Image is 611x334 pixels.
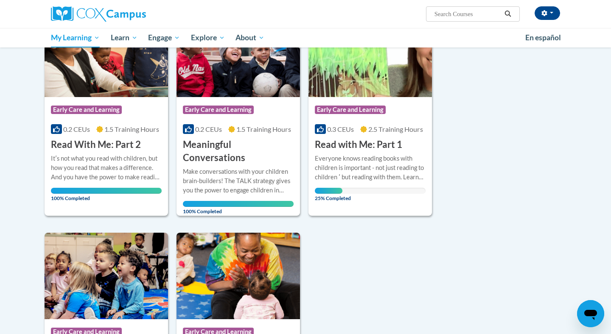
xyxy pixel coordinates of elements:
[177,11,300,97] img: Course Logo
[520,29,566,47] a: En español
[45,28,105,47] a: My Learning
[183,106,254,114] span: Early Care and Learning
[51,138,141,151] h3: Read With Me: Part 2
[191,33,225,43] span: Explore
[63,125,90,133] span: 0.2 CEUs
[230,28,270,47] a: About
[315,138,402,151] h3: Read with Me: Part 1
[51,6,212,22] a: Cox Campus
[434,9,502,19] input: Search Courses
[308,11,432,216] a: Course LogoEarly Care and Learning0.3 CEUs2.5 Training Hours Read with Me: Part 1Everyone knows r...
[315,154,426,182] div: Everyone knows reading books with children is important - not just reading to children ʹ but read...
[111,33,137,43] span: Learn
[51,154,162,182] div: Itʹs not what you read with children, but how you read that makes a difference. And you have the ...
[105,28,143,47] a: Learn
[51,6,146,22] img: Cox Campus
[51,188,162,194] div: Your progress
[148,33,180,43] span: Engage
[535,6,560,20] button: Account Settings
[183,201,294,214] span: 100% Completed
[45,11,168,216] a: Course LogoEarly Care and Learning0.2 CEUs1.5 Training Hours Read With Me: Part 2Itʹs not what yo...
[315,188,342,201] span: 25% Completed
[38,28,573,47] div: Main menu
[185,28,230,47] a: Explore
[502,9,514,19] button: Search
[525,33,561,42] span: En español
[104,125,159,133] span: 1.5 Training Hours
[236,125,291,133] span: 1.5 Training Hours
[51,106,122,114] span: Early Care and Learning
[177,11,300,216] a: Course LogoEarly Care and Learning0.2 CEUs1.5 Training Hours Meaningful ConversationsMake convers...
[45,11,168,97] img: Course Logo
[195,125,222,133] span: 0.2 CEUs
[177,233,300,319] img: Course Logo
[51,188,162,201] span: 100% Completed
[45,233,168,319] img: Course Logo
[368,125,423,133] span: 2.5 Training Hours
[308,11,432,97] img: Course Logo
[235,33,264,43] span: About
[183,167,294,195] div: Make conversations with your children brain-builders! The TALK strategy gives you the power to en...
[577,300,604,327] iframe: Button to launch messaging window
[315,188,342,194] div: Your progress
[51,33,100,43] span: My Learning
[327,125,354,133] span: 0.3 CEUs
[183,138,294,164] h3: Meaningful Conversations
[143,28,185,47] a: Engage
[315,106,386,114] span: Early Care and Learning
[183,201,294,207] div: Your progress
